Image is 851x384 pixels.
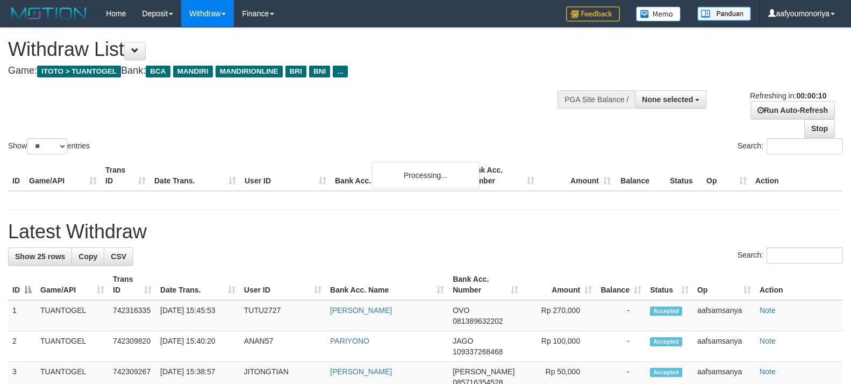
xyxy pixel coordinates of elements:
td: 2 [8,331,36,362]
td: ANAN57 [240,331,326,362]
th: Bank Acc. Number [462,160,539,191]
a: Note [760,337,776,345]
span: BNI [309,66,330,77]
span: BRI [285,66,306,77]
span: ... [333,66,347,77]
td: TUTU2727 [240,300,326,331]
td: 742316335 [109,300,156,331]
th: Op [702,160,751,191]
div: Processing... [372,162,480,189]
td: [DATE] 15:45:53 [156,300,240,331]
th: Game/API: activate to sort column ascending [36,269,109,300]
th: Balance [615,160,666,191]
img: Button%20Memo.svg [636,6,681,22]
select: Showentries [27,138,67,154]
a: Show 25 rows [8,247,72,266]
th: Bank Acc. Name: activate to sort column ascending [326,269,448,300]
label: Show entries [8,138,90,154]
td: TUANTOGEL [36,331,109,362]
input: Search: [767,247,843,264]
span: Copy [78,252,97,261]
th: Date Trans.: activate to sort column ascending [156,269,240,300]
th: Balance: activate to sort column ascending [596,269,646,300]
td: Rp 100,000 [523,331,596,362]
th: User ID [240,160,331,191]
span: JAGO [453,337,473,345]
div: PGA Site Balance / [557,90,635,109]
td: 742309820 [109,331,156,362]
span: MANDIRIONLINE [216,66,283,77]
a: CSV [104,247,133,266]
span: Accepted [650,307,682,316]
th: Amount [539,160,615,191]
td: aafsamsanya [693,300,755,331]
span: OVO [453,306,469,315]
span: Accepted [650,368,682,377]
h4: Game: Bank: [8,66,556,76]
h1: Withdraw List [8,39,556,60]
span: Show 25 rows [15,252,65,261]
th: ID [8,160,25,191]
a: Copy [71,247,104,266]
label: Search: [738,247,843,264]
span: MANDIRI [173,66,213,77]
span: ITOTO > TUANTOGEL [37,66,121,77]
img: panduan.png [697,6,751,21]
th: Trans ID: activate to sort column ascending [109,269,156,300]
td: TUANTOGEL [36,300,109,331]
td: 1 [8,300,36,331]
span: BCA [146,66,170,77]
span: CSV [111,252,126,261]
th: ID: activate to sort column descending [8,269,36,300]
td: aafsamsanya [693,331,755,362]
th: Op: activate to sort column ascending [693,269,755,300]
span: Copy 081389632202 to clipboard [453,317,503,325]
a: Run Auto-Refresh [750,101,835,119]
img: MOTION_logo.png [8,5,90,22]
th: Game/API [25,160,101,191]
th: Status: activate to sort column ascending [646,269,693,300]
a: [PERSON_NAME] [330,306,392,315]
span: Refreshing in: [750,91,826,100]
button: None selected [635,90,706,109]
th: Amount: activate to sort column ascending [523,269,596,300]
th: User ID: activate to sort column ascending [240,269,326,300]
a: Stop [804,119,835,138]
span: Accepted [650,337,682,346]
input: Search: [767,138,843,154]
img: Feedback.jpg [566,6,620,22]
a: PARIYONO [330,337,369,345]
td: Rp 270,000 [523,300,596,331]
th: Action [751,160,843,191]
a: Note [760,367,776,376]
th: Bank Acc. Name [331,160,462,191]
span: None selected [642,95,693,104]
th: Date Trans. [150,160,240,191]
span: Copy 109337268468 to clipboard [453,347,503,356]
span: [PERSON_NAME] [453,367,514,376]
td: - [596,331,646,362]
td: - [596,300,646,331]
th: Bank Acc. Number: activate to sort column ascending [448,269,523,300]
th: Status [666,160,702,191]
a: Note [760,306,776,315]
th: Action [755,269,843,300]
h1: Latest Withdraw [8,221,843,243]
td: [DATE] 15:40:20 [156,331,240,362]
a: [PERSON_NAME] [330,367,392,376]
strong: 00:00:10 [796,91,826,100]
th: Trans ID [101,160,150,191]
label: Search: [738,138,843,154]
